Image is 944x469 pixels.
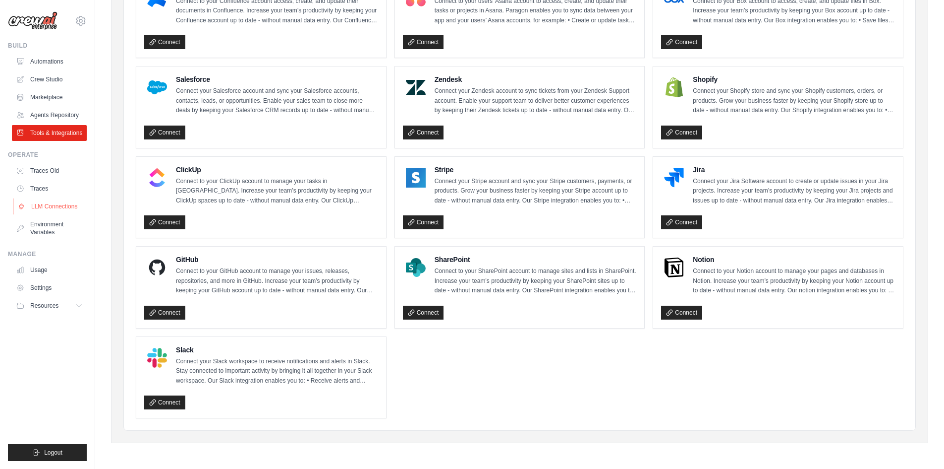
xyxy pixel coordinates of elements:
h4: Shopify [693,74,895,84]
h4: Zendesk [435,74,637,84]
img: Slack Logo [147,348,167,368]
a: Connect [144,215,185,229]
p: Connect to your GitHub account to manage your issues, releases, repositories, and more in GitHub.... [176,267,378,296]
a: Connect [661,215,702,229]
img: Notion Logo [664,258,684,277]
h4: Notion [693,255,895,265]
a: Connect [144,35,185,49]
button: Resources [12,298,87,314]
a: Settings [12,280,87,296]
a: Traces Old [12,163,87,179]
p: Connect your Zendesk account to sync tickets from your Zendesk Support account. Enable your suppo... [435,86,637,116]
a: Crew Studio [12,71,87,87]
a: Connect [403,215,444,229]
a: Connect [403,306,444,320]
p: Connect your Stripe account and sync your Stripe customers, payments, or products. Grow your busi... [435,177,637,206]
a: Connect [661,35,702,49]
a: Automations [12,54,87,69]
img: Jira Logo [664,168,684,188]
img: Salesforce Logo [147,77,167,97]
p: Connect your Shopify store and sync your Shopify customers, orders, or products. Grow your busine... [693,86,895,116]
a: Marketplace [12,89,87,105]
a: Connect [661,126,702,139]
div: Operate [8,151,87,159]
h4: GitHub [176,255,378,265]
img: SharePoint Logo [406,258,426,277]
h4: Slack [176,345,378,355]
p: Connect your Slack workspace to receive notifications and alerts in Slack. Stay connected to impo... [176,357,378,386]
h4: ClickUp [176,165,378,175]
a: LLM Connections [13,199,88,214]
span: Resources [30,302,58,310]
a: Connect [144,306,185,320]
a: Connect [403,126,444,139]
a: Tools & Integrations [12,125,87,141]
img: ClickUp Logo [147,168,167,188]
h4: SharePoint [435,255,637,265]
button: Logout [8,444,87,461]
a: Agents Repository [12,107,87,123]
a: Connect [403,35,444,49]
a: Traces [12,181,87,197]
a: Connect [661,306,702,320]
a: Environment Variables [12,216,87,240]
img: Shopify Logo [664,77,684,97]
a: Connect [144,396,185,409]
img: Logo [8,11,57,30]
p: Connect to your Notion account to manage your pages and databases in Notion. Increase your team’s... [693,267,895,296]
div: Build [8,42,87,50]
img: Zendesk Logo [406,77,426,97]
a: Usage [12,262,87,278]
img: GitHub Logo [147,258,167,277]
p: Connect to your SharePoint account to manage sites and lists in SharePoint. Increase your team’s ... [435,267,637,296]
a: Connect [144,126,185,139]
div: Manage [8,250,87,258]
span: Logout [44,449,62,457]
img: Stripe Logo [406,168,426,188]
p: Connect to your ClickUp account to manage your tasks in [GEOGRAPHIC_DATA]. Increase your team’s p... [176,177,378,206]
h4: Jira [693,165,895,175]
p: Connect your Jira Software account to create or update issues in your Jira projects. Increase you... [693,177,895,206]
h4: Salesforce [176,74,378,84]
h4: Stripe [435,165,637,175]
p: Connect your Salesforce account and sync your Salesforce accounts, contacts, leads, or opportunit... [176,86,378,116]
